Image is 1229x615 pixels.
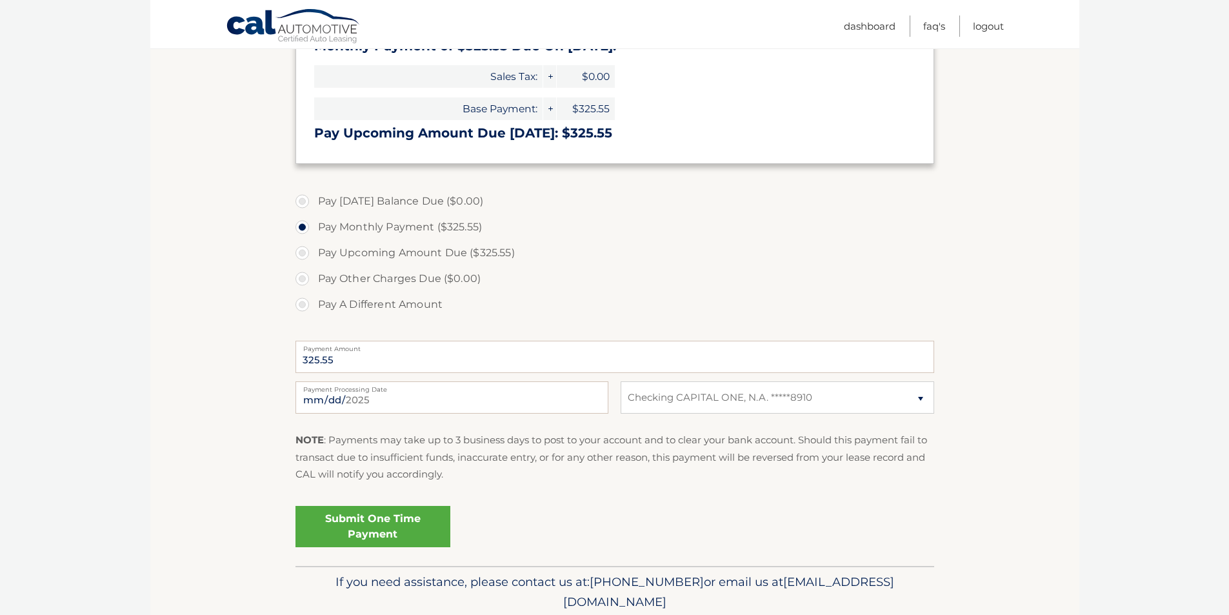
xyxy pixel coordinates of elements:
[314,125,915,141] h3: Pay Upcoming Amount Due [DATE]: $325.55
[543,97,556,120] span: +
[304,572,926,613] p: If you need assistance, please contact us at: or email us at
[295,188,934,214] label: Pay [DATE] Balance Due ($0.00)
[923,15,945,37] a: FAQ's
[295,381,608,414] input: Payment Date
[295,432,934,483] p: : Payments may take up to 3 business days to post to your account and to clear your bank account....
[295,434,324,446] strong: NOTE
[295,266,934,292] label: Pay Other Charges Due ($0.00)
[557,65,615,88] span: $0.00
[314,65,543,88] span: Sales Tax:
[226,8,361,46] a: Cal Automotive
[295,381,608,392] label: Payment Processing Date
[973,15,1004,37] a: Logout
[295,292,934,318] label: Pay A Different Amount
[295,341,934,351] label: Payment Amount
[543,65,556,88] span: +
[590,574,704,589] span: [PHONE_NUMBER]
[295,240,934,266] label: Pay Upcoming Amount Due ($325.55)
[314,97,543,120] span: Base Payment:
[295,506,450,547] a: Submit One Time Payment
[295,341,934,373] input: Payment Amount
[557,97,615,120] span: $325.55
[844,15,895,37] a: Dashboard
[295,214,934,240] label: Pay Monthly Payment ($325.55)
